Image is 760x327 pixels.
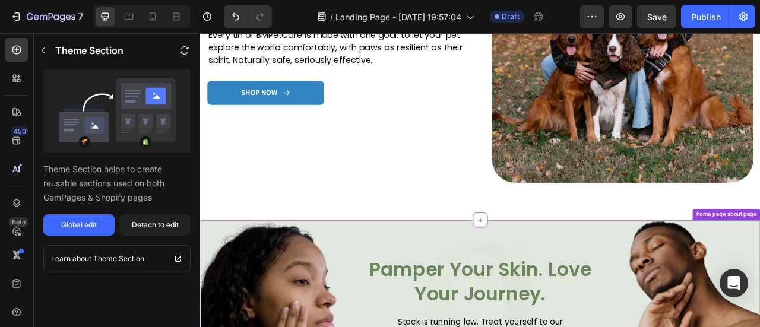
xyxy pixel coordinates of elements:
div: Publish [691,11,721,23]
p: Learn about [51,253,91,265]
div: Global edit [61,220,97,230]
span: / [330,11,333,23]
a: SHOP NOW [9,61,157,91]
span: Draft [502,11,520,22]
button: Save [637,5,676,28]
p: 7 [78,9,83,24]
span: Landing Page - [DATE] 19:57:04 [335,11,461,23]
button: 7 [5,5,88,28]
button: Global edit [43,214,115,236]
div: 450 [11,126,28,136]
div: Beta [9,217,28,227]
iframe: Design area [200,33,760,327]
button: Publish [681,5,731,28]
div: Open Intercom Messenger [720,269,748,297]
p: Theme Section [55,43,123,58]
span: Save [647,12,667,22]
div: Undo/Redo [224,5,272,28]
button: Detach to edit [119,214,191,236]
div: home page about page [629,225,710,236]
div: Detach to edit [132,220,179,230]
p: SHOP NOW [52,69,98,82]
a: Learn about Theme Section [43,245,191,272]
p: Theme Section [93,253,144,265]
p: Theme Section helps to create reusable sections used on both GemPages & Shopify pages [43,162,191,205]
